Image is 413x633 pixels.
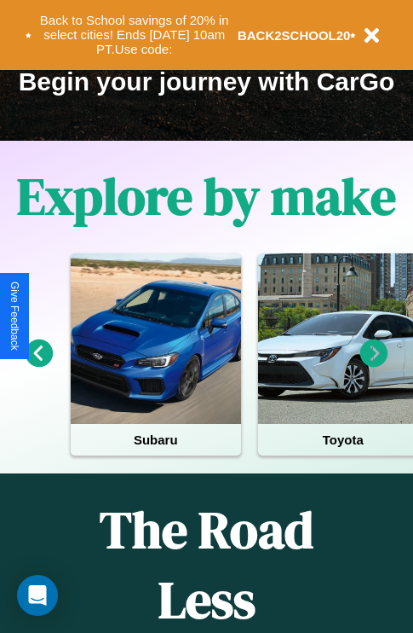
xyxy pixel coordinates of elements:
[17,575,58,616] div: Open Intercom Messenger
[17,161,396,231] h1: Explore by make
[9,282,20,351] div: Give Feedback
[71,424,241,456] h4: Subaru
[238,28,351,43] b: BACK2SCHOOL20
[32,9,238,61] button: Back to School savings of 20% in select cities! Ends [DATE] 10am PT.Use code:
